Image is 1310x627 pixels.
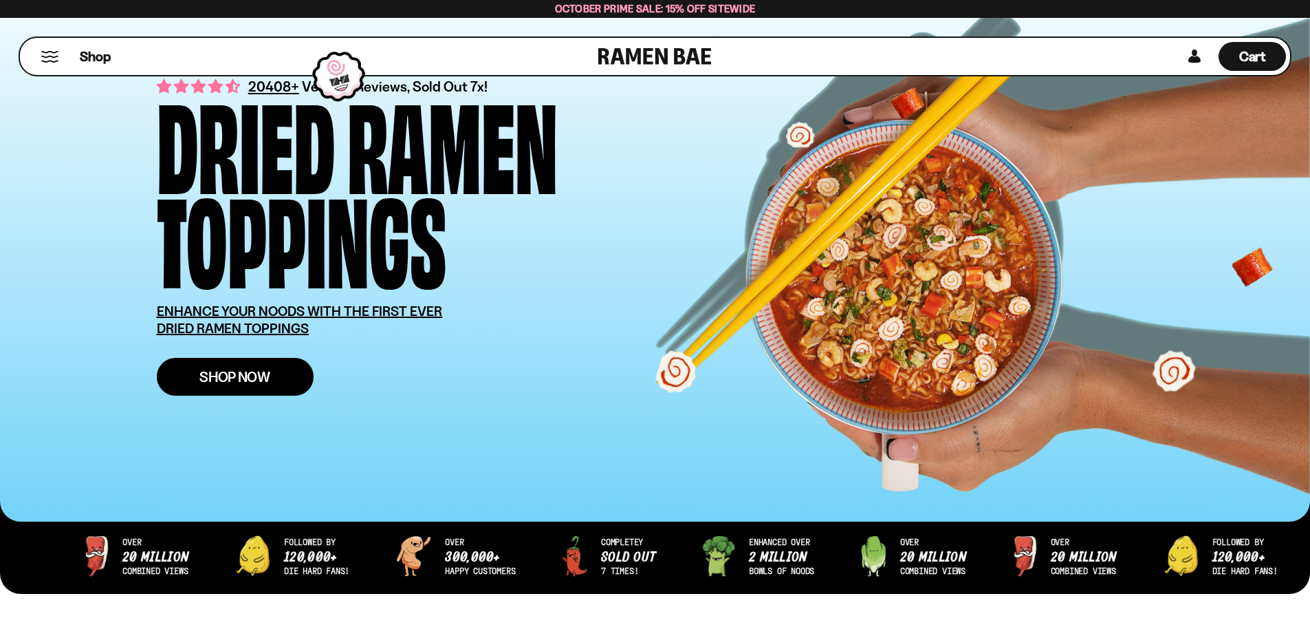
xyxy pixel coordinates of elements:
[157,303,443,337] u: ENHANCE YOUR NOODS WITH THE FIRST EVER DRIED RAMEN TOPPINGS
[157,188,446,282] div: Toppings
[157,94,335,188] div: Dried
[1219,38,1286,75] div: Cart
[157,358,314,396] a: Shop Now
[1239,48,1266,65] span: Cart
[41,51,59,63] button: Mobile Menu Trigger
[555,2,756,15] span: October Prime Sale: 15% off Sitewide
[199,370,270,384] span: Shop Now
[80,47,111,66] span: Shop
[80,42,111,71] a: Shop
[347,94,558,188] div: Ramen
